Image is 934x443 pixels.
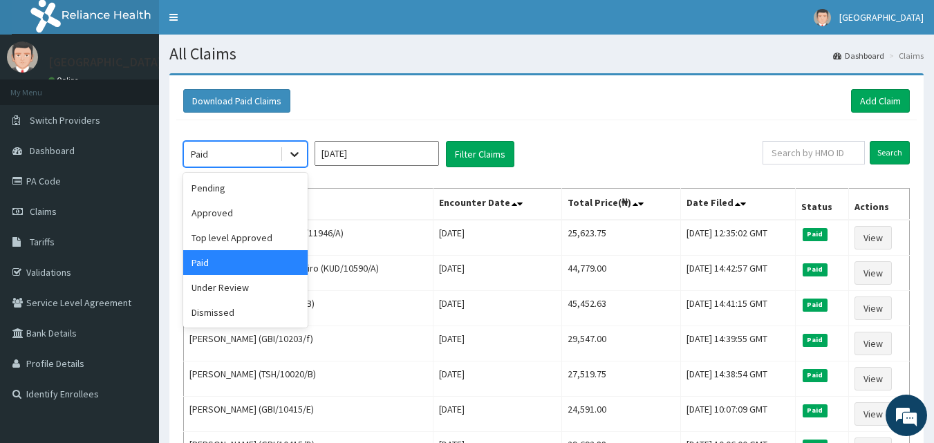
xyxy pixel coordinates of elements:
td: 24,591.00 [561,397,680,432]
td: [PERSON_NAME] (GBI/10203/f) [184,326,433,361]
td: [PERSON_NAME] (TSH/10020/B) [184,361,433,397]
input: Search by HMO ID [763,141,865,164]
a: Add Claim [851,89,910,113]
div: Paid [191,147,208,161]
th: Actions [848,189,909,220]
span: Paid [803,404,828,417]
span: Paid [803,299,828,311]
img: User Image [7,41,38,73]
a: Dashboard [833,50,884,62]
td: [DATE] 14:42:57 GMT [680,256,795,291]
td: [DATE] [433,256,561,291]
span: Claims [30,205,57,218]
td: [DATE] [433,361,561,397]
td: [DATE] [433,397,561,432]
td: [DATE] 14:41:15 GMT [680,291,795,326]
input: Select Month and Year [315,141,439,166]
span: Tariffs [30,236,55,248]
input: Search [870,141,910,164]
div: Pending [183,176,308,200]
td: 44,779.00 [561,256,680,291]
div: Chat with us now [72,77,232,95]
td: 29,547.00 [561,326,680,361]
img: User Image [814,9,831,26]
a: Online [48,75,82,85]
span: Paid [803,369,828,381]
a: View [854,332,892,355]
td: [DATE] [433,220,561,256]
span: Paid [803,263,828,276]
div: Minimize live chat window [227,7,260,40]
td: 27,519.75 [561,361,680,397]
button: Filter Claims [446,141,514,167]
td: [DATE] 10:07:09 GMT [680,397,795,432]
td: [DEMOGRAPHIC_DATA] Akubuiro (KUD/10590/A) [184,256,433,291]
td: [PERSON_NAME] (GBI/10203/B) [184,291,433,326]
td: [DATE] [433,326,561,361]
th: Encounter Date [433,189,561,220]
td: [DATE] [433,291,561,326]
li: Claims [886,50,924,62]
img: d_794563401_company_1708531726252_794563401 [26,69,56,104]
span: Switch Providers [30,114,100,126]
th: Date Filed [680,189,795,220]
a: View [854,296,892,320]
td: [DATE] 14:38:54 GMT [680,361,795,397]
td: [DATE] 14:39:55 GMT [680,326,795,361]
td: [DATE] 12:35:02 GMT [680,220,795,256]
a: View [854,261,892,285]
th: Status [796,189,849,220]
textarea: Type your message and hit 'Enter' [7,296,263,344]
div: Under Review [183,275,308,300]
p: [GEOGRAPHIC_DATA] [48,56,162,68]
div: Approved [183,200,308,225]
th: Total Price(₦) [561,189,680,220]
span: We're online! [80,133,191,273]
td: 45,452.63 [561,291,680,326]
td: 25,623.75 [561,220,680,256]
span: Paid [803,334,828,346]
a: View [854,367,892,390]
h1: All Claims [169,45,924,63]
th: Name [184,189,433,220]
span: [GEOGRAPHIC_DATA] [839,11,924,23]
a: View [854,226,892,249]
td: [PERSON_NAME] (GBI/10415/E) [184,397,433,432]
button: Download Paid Claims [183,89,290,113]
span: Dashboard [30,144,75,157]
td: 30256 [PERSON_NAME] (FMC/11946/A) [184,220,433,256]
div: Dismissed [183,300,308,325]
div: Top level Approved [183,225,308,250]
div: Paid [183,250,308,275]
a: View [854,402,892,426]
span: Paid [803,228,828,241]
